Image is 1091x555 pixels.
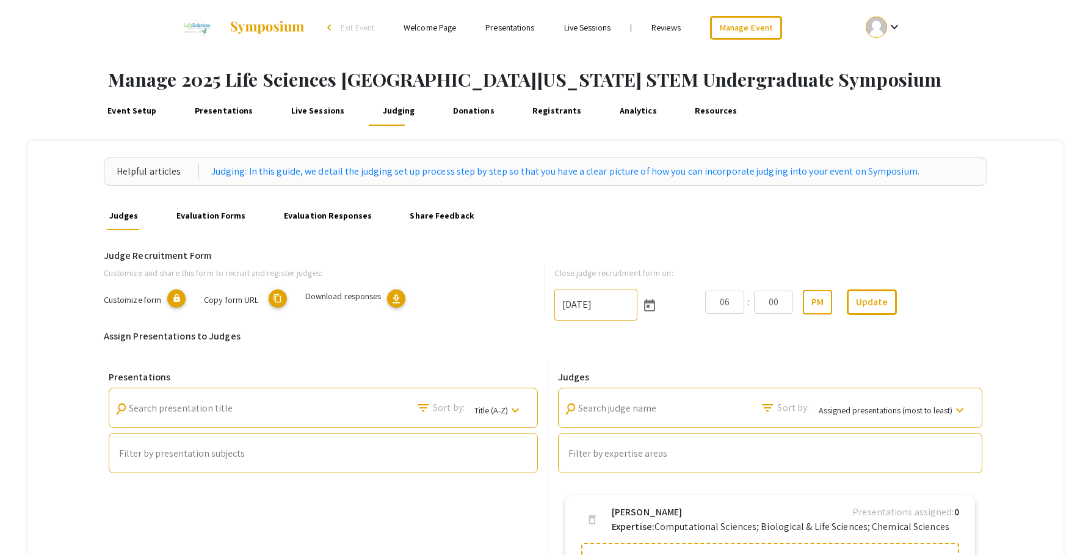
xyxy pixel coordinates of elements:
h6: Presentations [109,371,538,383]
a: Resources [692,96,740,126]
mat-icon: Search [760,401,775,415]
a: Live Sessions [288,96,347,126]
span: Exit Event [341,22,374,33]
img: Symposium by ForagerOne [229,20,305,35]
button: Assigned presentations (most to least) [809,398,977,421]
a: Judges [106,201,141,230]
mat-icon: keyboard_arrow_down [508,403,523,418]
p: Customize and share this form to recruit and register judges: [104,266,526,280]
a: Judging: In this guide, we detail the judging set up process step by step so that you have a clea... [211,164,919,179]
span: Title (A-Z) [474,405,508,416]
input: Minutes [754,291,793,314]
h1: Manage 2025 Life Sciences [GEOGRAPHIC_DATA][US_STATE] STEM Undergraduate Symposium [108,68,1091,90]
button: delete [580,507,604,532]
h6: Judges [558,371,982,383]
li: | [625,22,637,33]
a: Registrants [530,96,584,126]
h6: Assign Presentations to Judges [104,330,987,342]
mat-icon: Expand account dropdown [887,20,902,34]
button: PM [803,290,832,314]
span: delete [586,513,598,526]
mat-icon: lock [167,289,186,308]
div: Helpful articles [117,164,199,179]
input: Hours [705,291,744,314]
b: 0 [954,506,959,518]
mat-icon: Search [562,401,579,418]
label: Close judge recruitment form on: [554,266,673,280]
button: Update [847,289,897,315]
mat-icon: copy URL [269,289,287,308]
mat-chip-list: Auto complete [119,446,527,462]
a: Share Feedback [407,201,477,230]
button: Title (A-Z) [465,398,532,421]
a: Reviews [651,22,681,33]
h6: Judge Recruitment Form [104,250,987,261]
span: Sort by: [777,401,809,415]
a: Event Setup [105,96,159,126]
mat-chip-list: Auto complete [568,446,972,462]
mat-icon: Search [416,401,430,415]
div: : [744,295,754,310]
a: 2025 Life Sciences South Florida STEM Undergraduate Symposium [176,12,306,43]
img: 2025 Life Sciences South Florida STEM Undergraduate Symposium [176,12,217,43]
button: Expand account dropdown [853,13,915,41]
b: Expertise: [612,520,654,533]
mat-icon: Search [113,401,129,418]
a: Presentations [192,96,255,126]
a: Evaluation Responses [281,201,375,230]
a: Evaluation Forms [173,201,248,230]
mat-icon: keyboard_arrow_down [952,403,967,418]
span: Sort by: [433,401,465,415]
span: Presentations assigned: [852,506,954,518]
p: Computational Sciences; Biological & Life Sciences; Chemical Sciences [612,520,949,534]
button: Open calendar [637,292,662,317]
a: Presentations [485,22,534,33]
span: Assigned presentations (most to least) [819,405,952,416]
div: arrow_back_ios [327,24,335,31]
button: download [387,289,405,308]
iframe: Chat [9,500,52,546]
span: download [390,293,402,305]
span: Download responses [305,290,382,302]
a: Donations [450,96,497,126]
a: Analytics [617,96,659,126]
b: [PERSON_NAME] [612,505,682,520]
span: Customize form [104,294,161,305]
a: Judging [380,96,418,126]
a: Manage Event [710,16,782,40]
a: Welcome Page [404,22,456,33]
span: Copy form URL [204,294,258,305]
a: Live Sessions [564,22,611,33]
